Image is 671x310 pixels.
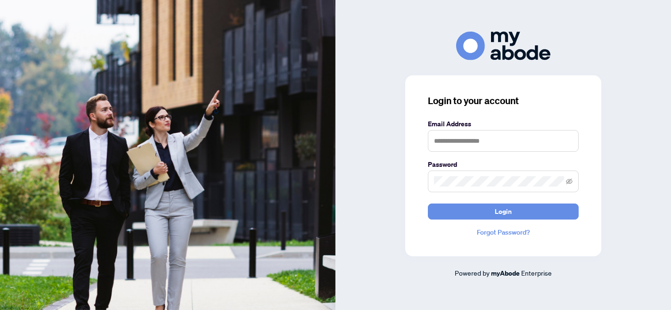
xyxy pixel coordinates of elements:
[428,119,579,129] label: Email Address
[455,269,490,277] span: Powered by
[566,178,573,185] span: eye-invisible
[456,32,550,60] img: ma-logo
[428,94,579,107] h3: Login to your account
[495,204,512,219] span: Login
[428,227,579,237] a: Forgot Password?
[428,204,579,220] button: Login
[428,159,579,170] label: Password
[491,268,520,278] a: myAbode
[521,269,552,277] span: Enterprise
